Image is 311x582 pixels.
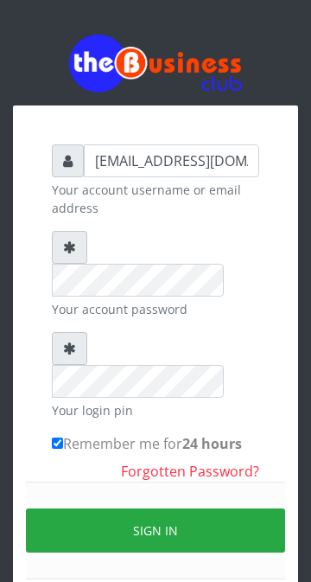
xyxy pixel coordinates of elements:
[26,508,285,553] button: Sign in
[52,181,259,217] small: Your account username or email address
[121,462,259,481] a: Forgotten Password?
[52,300,259,318] small: Your account password
[52,401,259,419] small: Your login pin
[52,438,63,449] input: Remember me for24 hours
[182,434,242,453] b: 24 hours
[84,144,259,177] input: Username or email address
[52,433,242,454] label: Remember me for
